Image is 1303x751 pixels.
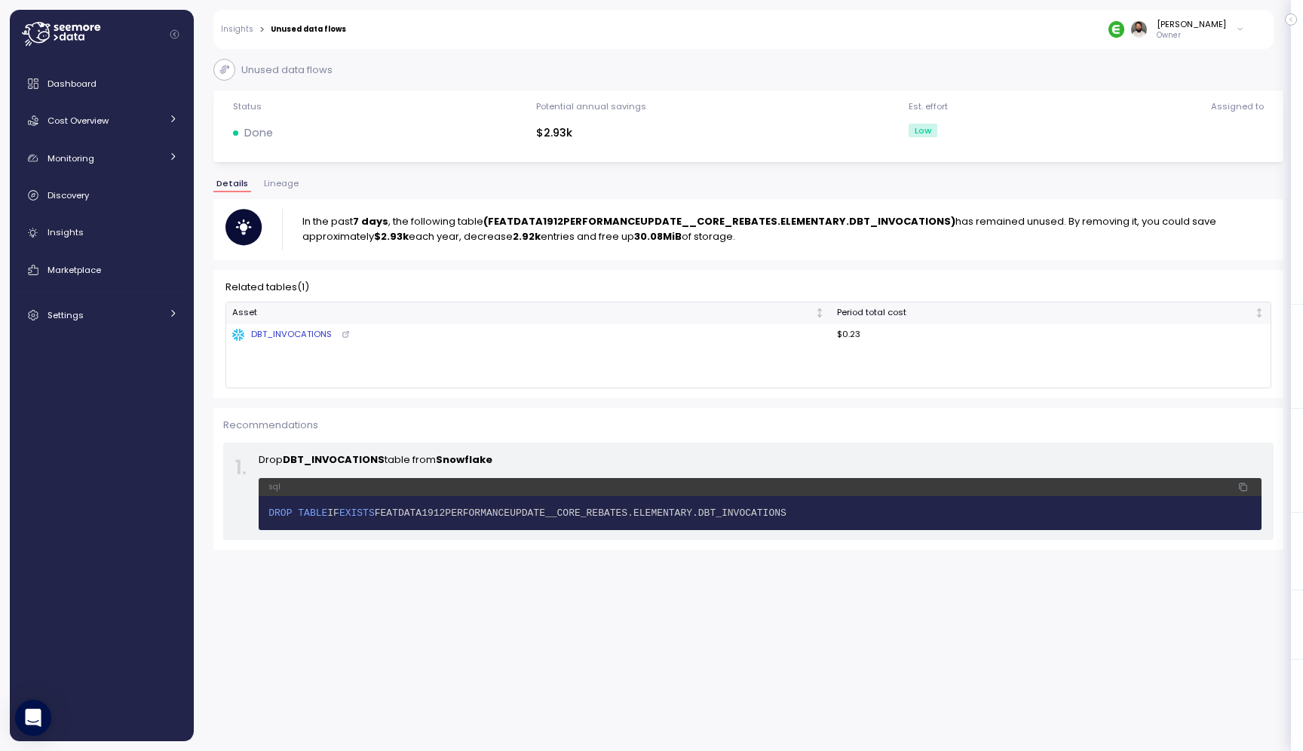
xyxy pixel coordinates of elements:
a: Discovery [16,180,188,210]
span: Monitoring [48,152,94,164]
a: Cost Overview [16,106,188,136]
span: Marketplace [48,264,101,276]
span: TABLE [298,507,327,519]
a: Marketplace [16,255,188,285]
div: Potential annual savings [536,100,646,112]
div: Asset [232,306,812,320]
span: Lineage [264,179,299,188]
div: Open Intercom Messenger [15,700,51,736]
div: Period total cost [837,306,1252,320]
a: Dashboard [16,69,188,99]
div: Low [909,124,937,137]
span: EXISTS [339,507,375,519]
a: Insights [16,218,188,248]
a: DBT_INVOCATIONS [232,328,824,342]
strong: DBT_INVOCATIONS [283,452,385,467]
a: Monitoring [16,143,188,173]
p: Related tables ( 1 ) [225,280,1271,295]
strong: (FEATDATA1912PERFORMANCEUPDATE__CORE_REBATES.ELEMENTARY.DBT_INVOCATIONS) [483,214,955,228]
div: Status [233,100,262,112]
th: AssetNot sorted [226,302,831,324]
span: Settings [48,309,84,321]
div: Not sorted [814,308,825,318]
strong: $2.93k [374,229,409,244]
img: ACg8ocLskjvUhBDgxtSFCRx4ztb74ewwa1VrVEuDBD_Ho1mrTsQB-QE=s96-c [1131,21,1147,37]
strong: Snowflake [436,452,492,467]
div: 1 . [235,452,247,483]
p: sql [268,482,281,492]
span: DROP [268,507,292,519]
a: Insights [221,26,253,33]
a: Settings [16,300,188,330]
strong: 30.08MiB [634,229,682,244]
span: Dashboard [48,78,97,90]
span: Insights [48,226,84,238]
button: Collapse navigation [165,29,184,40]
td: $0.23 [831,324,1271,346]
div: $2.93k [536,124,646,142]
p: Unused data flows [241,63,333,78]
span: FEATDATA1912PERFORMANCEUPDATE__CORE_REBATES.ELEMENTARY.DBT_INVOCATIONS [375,507,786,519]
div: Not sorted [1254,308,1265,318]
p: In the past , the following table has remained unused. By removing it, you could save approximate... [302,214,1271,244]
th: Period total costNot sorted [831,302,1271,324]
img: 689adfd76a9d17b9213495f1.PNG [1108,21,1124,37]
div: DBT_INVOCATIONS [232,328,331,342]
span: Cost Overview [48,115,109,127]
strong: 7 days [353,214,388,228]
div: Unused data flows [271,26,346,33]
p: Recommendations [223,418,1274,433]
span: Details [216,179,248,188]
p: Done [244,124,273,142]
p: Drop table from [259,452,1262,467]
strong: 2.92k [513,229,541,244]
p: Owner [1157,30,1226,41]
span: IF [327,507,339,519]
div: Assigned to [1211,100,1264,112]
span: Discovery [48,189,89,201]
div: > [259,25,265,35]
div: Est. effort [909,100,948,112]
div: [PERSON_NAME] [1157,18,1226,30]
